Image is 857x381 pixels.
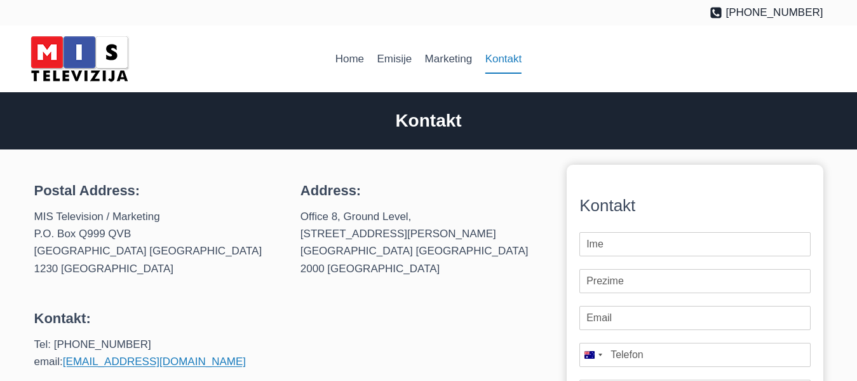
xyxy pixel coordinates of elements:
a: [PHONE_NUMBER] [710,4,823,21]
img: MIS Television [25,32,133,86]
input: Mobile Phone Number [579,343,810,367]
nav: Primary [329,44,529,74]
h2: Kontakt [34,107,823,134]
input: Email [579,306,810,330]
span: [PHONE_NUMBER] [725,4,823,21]
h4: Postal Address: [34,180,280,201]
a: [EMAIL_ADDRESS][DOMAIN_NAME] [63,356,246,368]
h4: Address: [300,180,546,201]
input: Prezime [579,269,810,293]
a: Marketing [418,44,478,74]
a: Home [329,44,371,74]
a: Kontakt [478,44,528,74]
div: Kontakt [579,193,810,219]
input: Ime [579,232,810,256]
p: Office 8, Ground Level, [STREET_ADDRESS][PERSON_NAME] [GEOGRAPHIC_DATA] [GEOGRAPHIC_DATA] 2000 [G... [300,208,546,277]
p: Tel: [PHONE_NUMBER] email: [34,336,280,370]
p: MIS Television / Marketing P.O. Box Q999 QVB [GEOGRAPHIC_DATA] [GEOGRAPHIC_DATA] 1230 [GEOGRAPHIC... [34,208,280,277]
a: Emisije [370,44,418,74]
button: Selected country [579,343,606,367]
h4: Kontakt: [34,308,280,329]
